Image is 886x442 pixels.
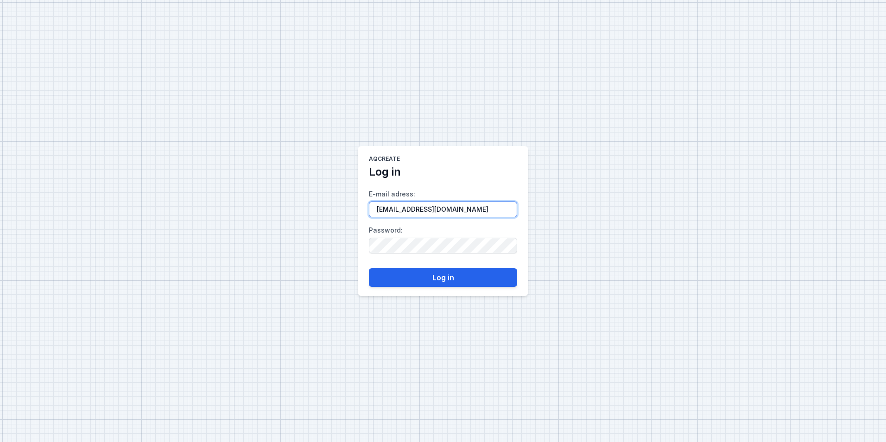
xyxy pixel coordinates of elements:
button: Log in [369,268,517,287]
input: E-mail adress: [369,202,517,217]
label: Password : [369,223,517,253]
label: E-mail adress : [369,187,517,217]
h2: Log in [369,164,401,179]
h1: AQcreate [369,155,400,164]
input: Password: [369,238,517,253]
